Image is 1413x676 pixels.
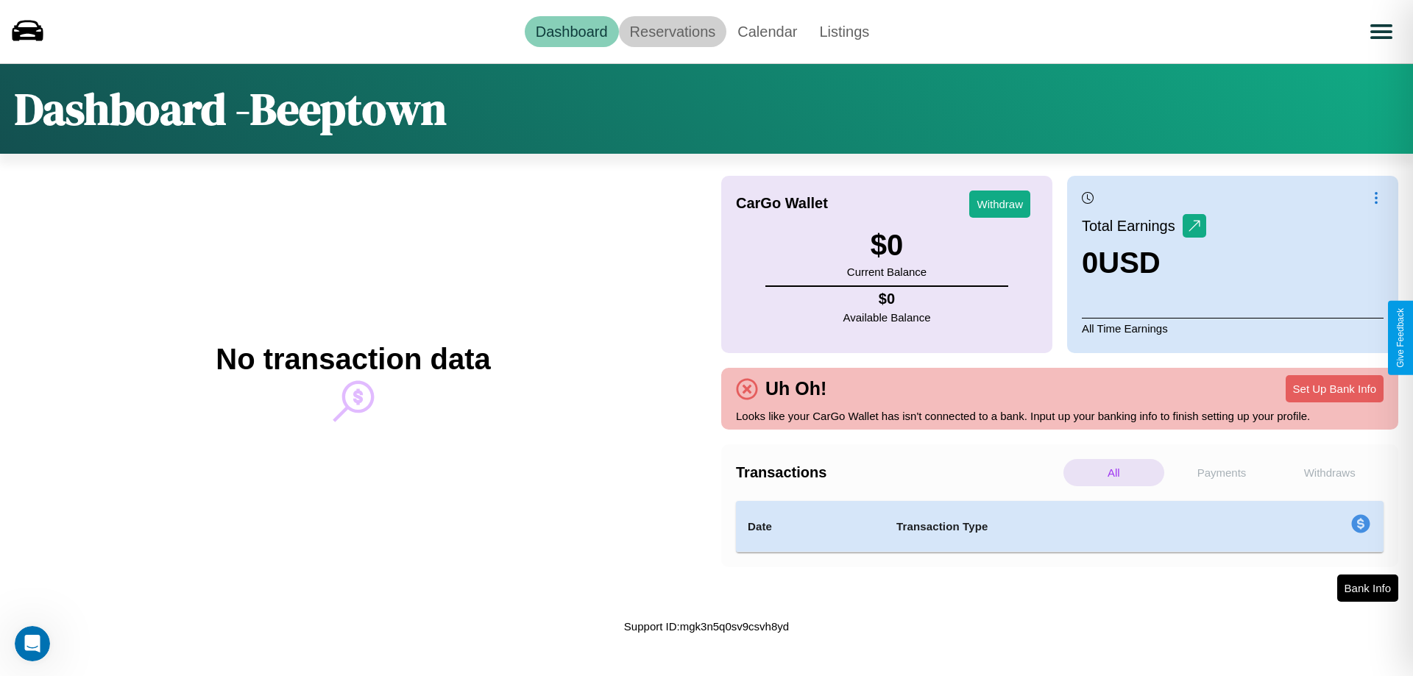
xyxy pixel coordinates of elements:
button: Open menu [1361,11,1402,52]
a: Calendar [726,16,808,47]
p: Support ID: mgk3n5q0sv9csvh8yd [624,616,789,636]
a: Listings [808,16,880,47]
a: Reservations [619,16,727,47]
h3: 0 USD [1082,246,1206,280]
div: Give Feedback [1395,308,1406,368]
button: Set Up Bank Info [1286,375,1384,402]
p: Total Earnings [1082,213,1183,239]
p: Withdraws [1279,459,1380,486]
iframe: Intercom live chat [15,626,50,661]
table: simple table [736,501,1384,552]
a: Dashboard [525,16,619,47]
h3: $ 0 [847,229,927,262]
p: Available Balance [843,307,931,327]
p: Payments [1172,459,1272,486]
p: Current Balance [847,262,927,282]
h1: Dashboard - Beeptown [15,79,447,139]
p: All [1063,459,1164,486]
h4: Uh Oh! [758,378,834,399]
h4: CarGo Wallet [736,195,828,212]
h4: $ 0 [843,291,931,307]
h4: Date [748,518,873,536]
h4: Transaction Type [896,518,1230,536]
p: All Time Earnings [1082,318,1384,338]
button: Bank Info [1337,574,1398,602]
button: Withdraw [969,191,1030,218]
h4: Transactions [736,464,1060,481]
h2: No transaction data [216,343,490,376]
p: Looks like your CarGo Wallet has isn't connected to a bank. Input up your banking info to finish ... [736,406,1384,426]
